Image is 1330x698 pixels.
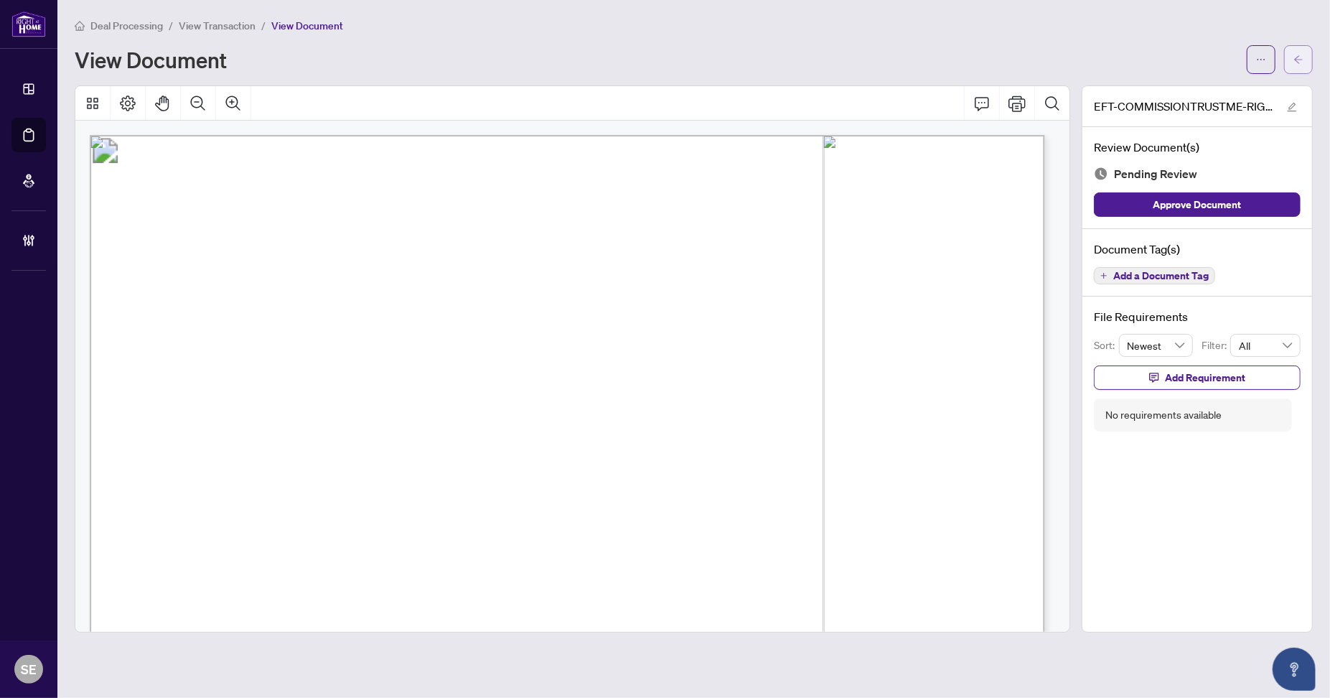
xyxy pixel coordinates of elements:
h1: View Document [75,48,227,71]
span: All [1239,335,1292,356]
button: Add Requirement [1094,366,1301,390]
span: arrow-left [1293,55,1303,65]
span: SE [21,659,37,679]
span: Approve Document [1153,193,1242,216]
img: Document Status [1094,167,1108,181]
span: home [75,21,85,31]
p: Sort: [1094,338,1119,353]
div: No requirements available [1105,407,1222,423]
img: logo [11,11,46,37]
h4: Document Tag(s) [1094,241,1301,258]
span: View Document [271,19,343,32]
button: Add a Document Tag [1094,267,1215,284]
span: Deal Processing [90,19,163,32]
li: / [261,17,266,34]
span: edit [1287,102,1297,112]
h4: Review Document(s) [1094,139,1301,156]
span: Pending Review [1114,164,1197,184]
span: Add Requirement [1165,366,1245,389]
span: Newest [1128,335,1185,356]
span: Add a Document Tag [1113,271,1209,281]
h4: File Requirements [1094,308,1301,325]
p: Filter: [1202,338,1230,353]
span: EFT-COMMISSIONTRUSTME-RIGHT-AT-HOME-REALTY-INC.PDF [1094,98,1273,115]
span: plus [1100,272,1107,279]
li: / [169,17,173,34]
button: Approve Document [1094,192,1301,217]
button: Open asap [1273,648,1316,691]
span: ellipsis [1256,55,1266,65]
span: View Transaction [179,19,256,32]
